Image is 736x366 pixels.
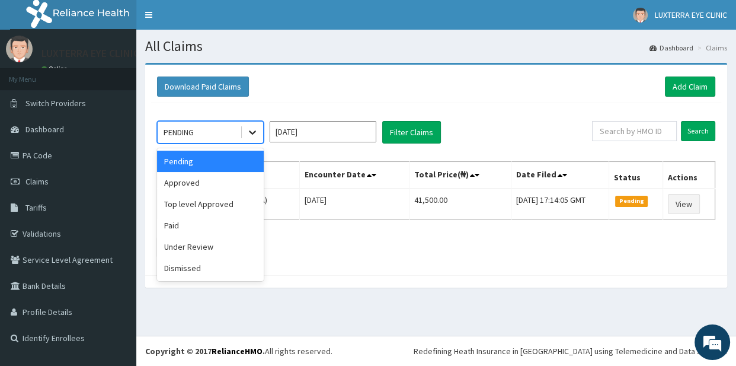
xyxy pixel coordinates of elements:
[668,194,700,214] a: View
[25,202,47,213] span: Tariffs
[615,196,648,206] span: Pending
[695,43,727,53] li: Claims
[663,162,715,189] th: Actions
[41,65,70,73] a: Online
[6,36,33,62] img: User Image
[41,48,139,59] p: LUXTERRA EYE CLINIC
[409,162,511,189] th: Total Price(₦)
[157,77,249,97] button: Download Paid Claims
[409,189,511,219] td: 41,500.00
[145,346,265,357] strong: Copyright © 2017 .
[212,346,263,357] a: RelianceHMO
[22,59,48,89] img: d_794563401_company_1708531726252_794563401
[164,126,194,138] div: PENDING
[655,9,727,20] span: LUXTERRA EYE CLINIC
[62,66,199,82] div: Chat with us now
[25,124,64,135] span: Dashboard
[511,189,609,219] td: [DATE] 17:14:05 GMT
[633,8,648,23] img: User Image
[157,172,264,193] div: Approved
[157,257,264,279] div: Dismissed
[6,241,226,283] textarea: Type your message and hit 'Enter'
[157,193,264,215] div: Top level Approved
[270,121,376,142] input: Select Month and Year
[157,215,264,236] div: Paid
[681,121,715,141] input: Search
[136,336,736,366] footer: All rights reserved.
[299,189,409,219] td: [DATE]
[511,162,609,189] th: Date Filed
[382,121,441,144] button: Filter Claims
[157,236,264,257] div: Under Review
[25,176,49,187] span: Claims
[609,162,663,189] th: Status
[194,6,223,34] div: Minimize live chat window
[592,121,677,141] input: Search by HMO ID
[414,345,727,357] div: Redefining Heath Insurance in [GEOGRAPHIC_DATA] using Telemedicine and Data Science!
[665,77,715,97] a: Add Claim
[25,98,86,109] span: Switch Providers
[157,151,264,172] div: Pending
[145,39,727,54] h1: All Claims
[649,43,693,53] a: Dashboard
[69,108,164,228] span: We're online!
[299,162,409,189] th: Encounter Date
